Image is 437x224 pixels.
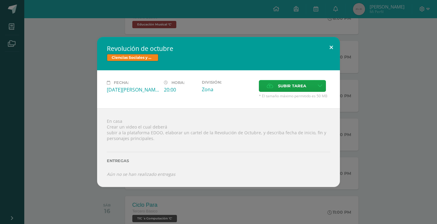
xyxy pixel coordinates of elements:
[278,80,306,92] span: Subir tarea
[97,108,340,187] div: En casa Crear un video el cual deberá subir a la plataforma EDOO, elaborar un cartel de la Revolu...
[323,37,340,58] button: Close (Esc)
[202,86,254,93] div: Zona
[171,80,185,85] span: Hora:
[114,80,129,85] span: Fecha:
[107,86,159,93] div: [DATE][PERSON_NAME]
[164,86,197,93] div: 20:00
[107,159,330,163] label: Entregas
[107,54,158,61] span: Ciencias Sociales y Formación Ciudadana
[259,93,330,99] span: * El tamaño máximo permitido es 50 MB
[107,171,175,177] i: Aún no se han realizado entregas
[107,44,330,53] h2: Revolución de octubre
[202,80,254,85] label: División:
